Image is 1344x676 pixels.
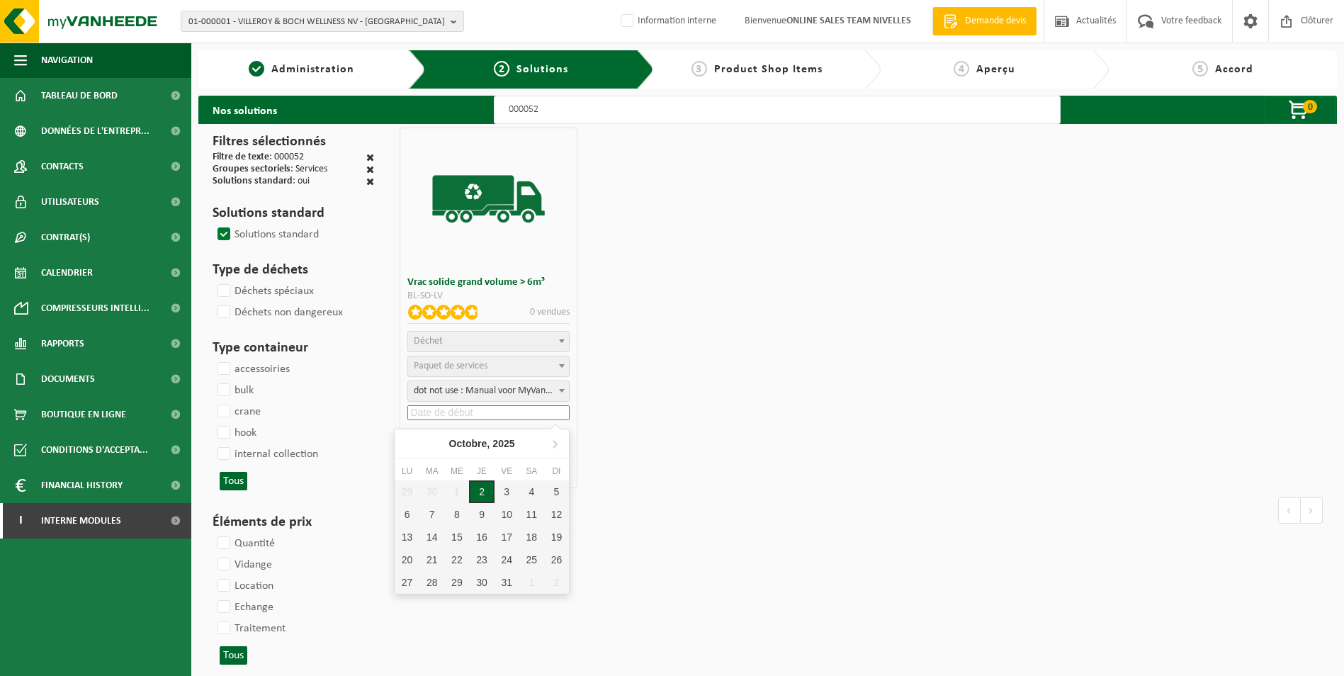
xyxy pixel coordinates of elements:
[41,397,126,432] span: Boutique en ligne
[618,11,716,32] label: Information interne
[41,184,99,220] span: Utilisateurs
[215,618,286,639] label: Traitement
[495,571,519,594] div: 31
[544,526,569,548] div: 19
[215,224,319,245] label: Solutions standard
[544,464,569,478] div: Di
[976,64,1015,75] span: Aperçu
[41,149,84,184] span: Contacts
[714,64,823,75] span: Product Shop Items
[407,291,570,301] div: BL-SO-LV
[198,96,291,124] h2: Nos solutions
[271,64,354,75] span: Administration
[408,381,569,401] span: dot not use : Manual voor MyVanheede
[41,432,148,468] span: Conditions d'accepta...
[519,503,544,526] div: 11
[419,503,444,526] div: 7
[495,480,519,503] div: 3
[213,131,374,152] h3: Filtres sélectionnés
[213,512,374,533] h3: Éléments de prix
[519,526,544,548] div: 18
[414,336,443,347] span: Déchet
[544,503,569,526] div: 12
[213,259,374,281] h3: Type de déchets
[961,14,1029,28] span: Demande devis
[41,503,121,539] span: Interne modules
[516,64,568,75] span: Solutions
[429,139,549,259] img: BL-SO-LV
[215,597,273,618] label: Echange
[444,526,469,548] div: 15
[419,548,444,571] div: 21
[213,337,374,359] h3: Type containeur
[215,302,343,323] label: Déchets non dangereux
[407,277,570,288] h3: Vrac solide grand volume > 6m³
[544,480,569,503] div: 5
[1117,61,1330,78] a: 5Accord
[1303,100,1317,113] span: 0
[469,503,494,526] div: 9
[444,464,469,478] div: Me
[544,571,569,594] div: 2
[469,526,494,548] div: 16
[444,432,521,455] div: Octobre,
[213,176,293,186] span: Solutions standard
[188,11,445,33] span: 01-000001 - VILLEROY & BOCH WELLNESS NV - [GEOGRAPHIC_DATA]
[41,255,93,291] span: Calendrier
[41,468,123,503] span: Financial History
[213,152,269,162] span: Filtre de texte
[494,96,1061,124] input: Chercher
[519,480,544,503] div: 4
[495,464,519,478] div: Ve
[954,61,969,77] span: 4
[495,548,519,571] div: 24
[530,305,570,320] p: 0 vendues
[213,176,310,188] div: : oui
[888,61,1080,78] a: 4Aperçu
[41,361,95,397] span: Documents
[492,439,514,449] i: 2025
[215,575,273,597] label: Location
[215,444,318,465] label: internal collection
[41,78,118,113] span: Tableau de bord
[414,361,487,371] span: Paquet de services
[215,533,275,554] label: Quantité
[41,326,84,361] span: Rapports
[41,291,149,326] span: Compresseurs intelli...
[41,43,93,78] span: Navigation
[519,548,544,571] div: 25
[419,571,444,594] div: 28
[495,526,519,548] div: 17
[213,164,327,176] div: : Services
[407,405,570,420] input: Date de début
[519,464,544,478] div: Sa
[41,113,149,149] span: Données de l'entrepr...
[691,61,707,77] span: 3
[407,381,570,402] span: dot not use : Manual voor MyVanheede
[395,548,419,571] div: 20
[444,571,469,594] div: 29
[1265,96,1335,124] button: 0
[395,464,419,478] div: Lu
[419,464,444,478] div: Ma
[220,472,247,490] button: Tous
[220,646,247,665] button: Tous
[213,164,290,174] span: Groupes sectoriels
[14,503,27,539] span: I
[469,464,494,478] div: Je
[495,503,519,526] div: 10
[215,281,314,302] label: Déchets spéciaux
[215,359,290,380] label: accessoiries
[494,61,509,77] span: 2
[395,503,419,526] div: 6
[215,380,254,401] label: bulk
[786,16,911,26] strong: ONLINE SALES TEAM NIVELLES
[215,554,272,575] label: Vidange
[395,526,419,548] div: 13
[469,480,494,503] div: 2
[469,548,494,571] div: 23
[1215,64,1253,75] span: Accord
[249,61,264,77] span: 1
[519,571,544,594] div: 1
[932,7,1037,35] a: Demande devis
